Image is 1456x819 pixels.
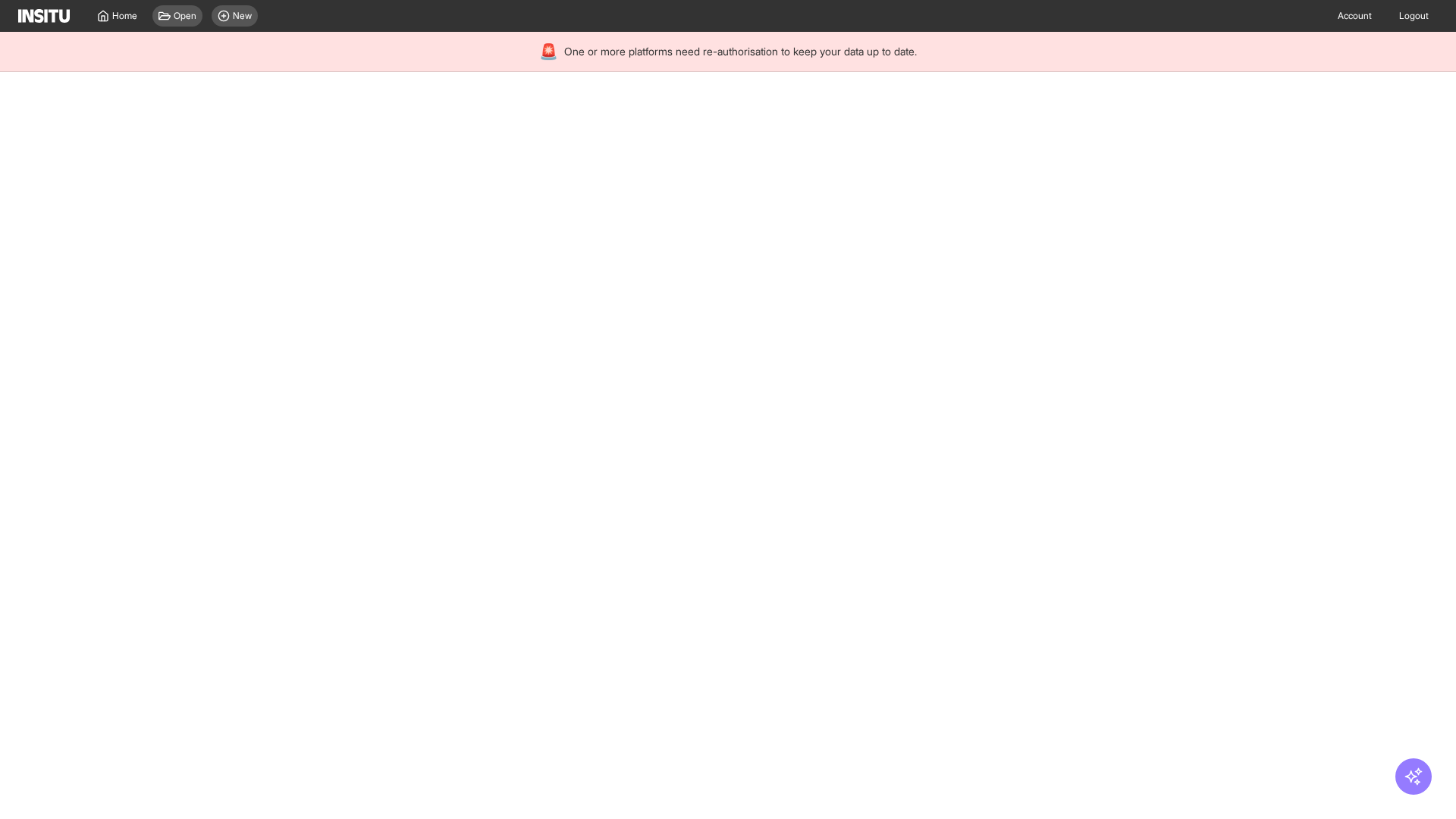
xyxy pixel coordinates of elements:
[564,44,917,59] span: One or more platforms need re-authorisation to keep your data up to date.
[539,41,558,62] div: 🚨
[112,10,137,22] span: Home
[18,9,70,23] img: Logo
[174,10,196,22] span: Open
[233,10,252,22] span: New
